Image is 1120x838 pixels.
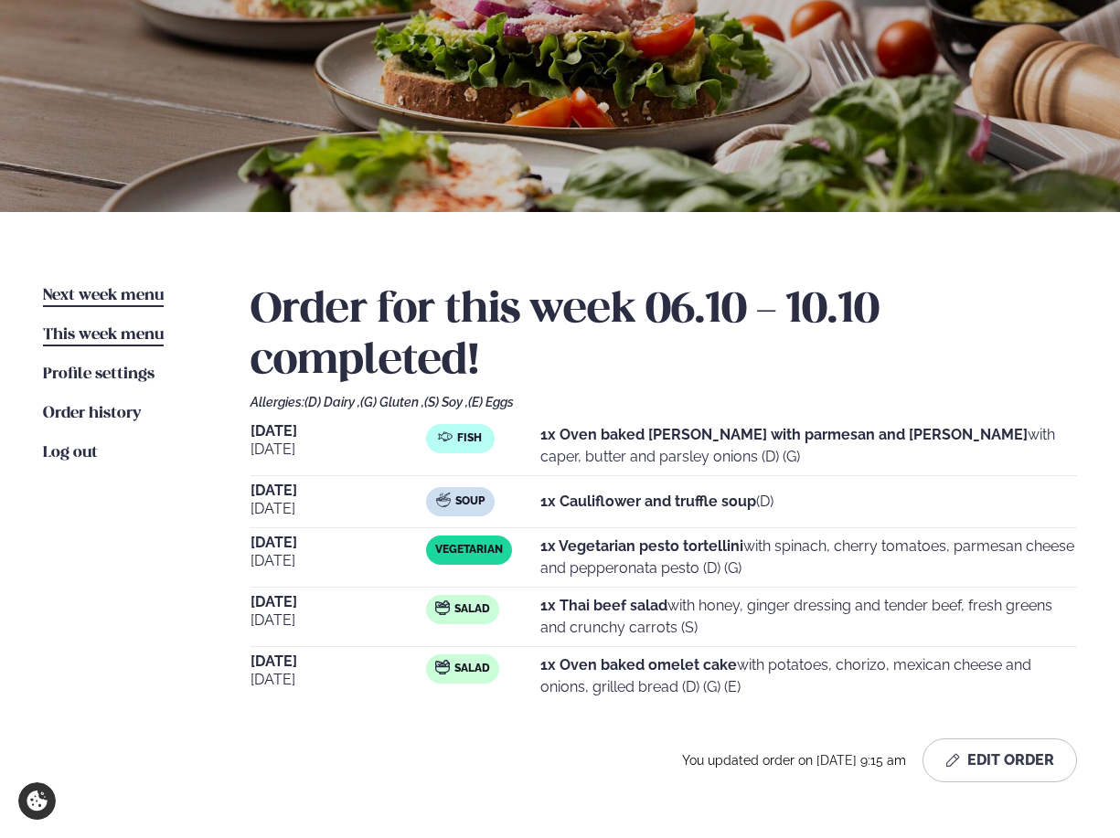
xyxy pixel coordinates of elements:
span: (G) Gluten , [360,395,424,409]
span: [DATE] [251,483,425,498]
span: Salad [454,602,490,617]
button: Edit Order [923,738,1077,782]
span: (D) Dairy , [304,395,360,409]
img: salad.svg [435,660,450,674]
span: [DATE] [251,654,425,669]
a: Cookie settings [18,782,56,820]
p: with potatoes, chorizo, mexican cheese and onions, grilled bread (D) (G) (E) [540,654,1077,698]
span: [DATE] [251,424,425,439]
span: (E) Eggs [468,395,514,409]
img: soup.svg [436,493,451,507]
span: [DATE] [251,595,425,610]
span: [DATE] [251,498,425,520]
span: (S) Soy , [424,395,468,409]
strong: 1x Oven baked omelet cake [540,656,737,674]
a: Log out [43,442,98,464]
span: [DATE] [251,439,425,461]
span: [DATE] [251,536,425,550]
a: This week menu [43,324,164,346]
img: fish.svg [438,430,453,444]
span: Vegetarian [435,543,503,557]
strong: 1x Cauliflower and truffle soup [540,493,756,510]
span: [DATE] [251,610,425,631]
span: [DATE] [251,550,425,572]
img: salad.svg [435,600,450,615]
div: Allergies: [251,395,1077,409]
span: You updated order on [DATE] 9:15 am [682,753,915,768]
span: Salad [454,662,490,676]
strong: 1x Vegetarian pesto tortellini [540,537,743,555]
span: Profile settings [43,366,155,382]
a: Next week menu [43,285,164,307]
strong: 1x Oven baked [PERSON_NAME] with parmesan and [PERSON_NAME] [540,426,1028,443]
span: Soup [455,494,485,509]
span: Fish [457,431,482,446]
a: Profile settings [43,364,155,386]
span: Log out [43,445,98,461]
p: with honey, ginger dressing and tender beef, fresh greens and crunchy carrots (S) [540,595,1077,639]
p: with caper, butter and parsley onions (D) (G) [540,424,1077,468]
p: with spinach, cherry tomatoes, parmesan cheese and pepperonata pesto (D) (G) [540,536,1077,579]
a: Order history [43,403,141,425]
span: This week menu [43,327,164,343]
p: (D) [540,491,773,513]
strong: 1x Thai beef salad [540,597,667,614]
h2: Order for this week 06.10 - 10.10 completed! [251,285,1077,387]
span: [DATE] [251,669,425,691]
span: Order history [43,406,141,421]
span: Next week menu [43,288,164,303]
